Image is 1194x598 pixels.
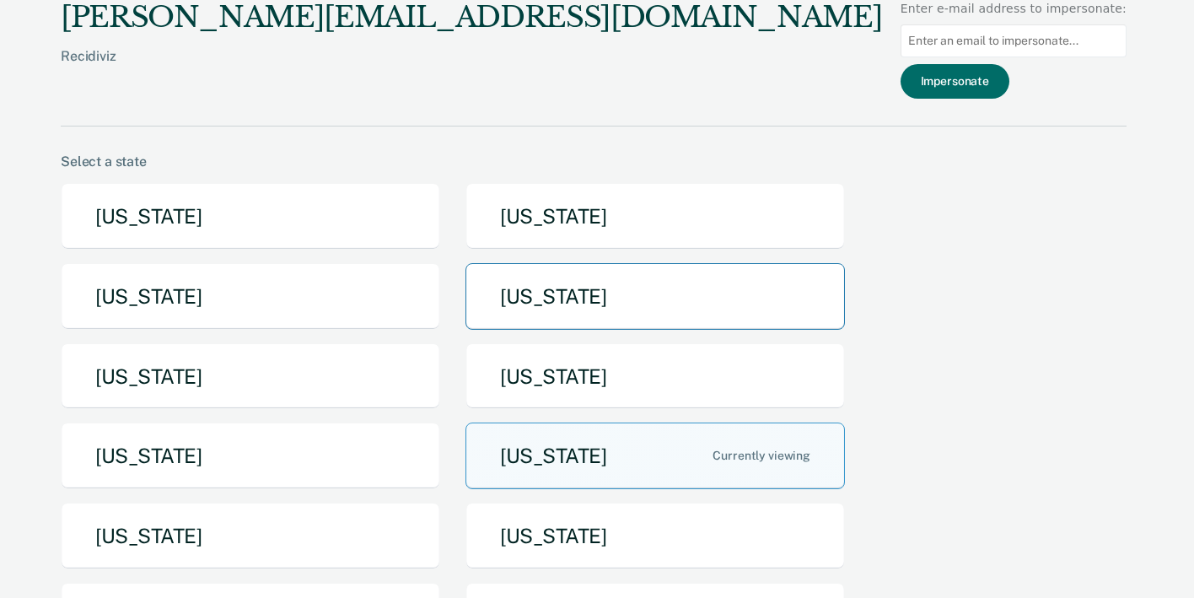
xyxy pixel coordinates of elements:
[465,263,845,330] button: [US_STATE]
[465,343,845,410] button: [US_STATE]
[61,48,882,91] div: Recidiviz
[465,183,845,250] button: [US_STATE]
[61,183,440,250] button: [US_STATE]
[465,423,845,489] button: [US_STATE]
[465,503,845,569] button: [US_STATE]
[61,343,440,410] button: [US_STATE]
[61,503,440,569] button: [US_STATE]
[61,263,440,330] button: [US_STATE]
[61,423,440,489] button: [US_STATE]
[61,154,1127,170] div: Select a state
[901,24,1127,57] input: Enter an email to impersonate...
[901,64,1009,99] button: Impersonate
